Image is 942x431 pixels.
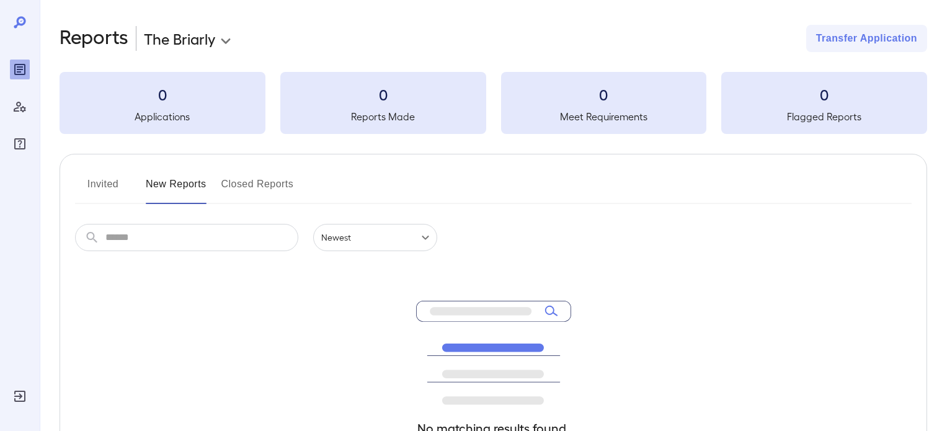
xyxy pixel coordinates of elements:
h5: Reports Made [280,109,486,124]
div: FAQ [10,134,30,154]
h5: Meet Requirements [501,109,707,124]
button: Closed Reports [221,174,294,204]
div: Newest [313,224,437,251]
button: Transfer Application [806,25,927,52]
summary: 0Applications0Reports Made0Meet Requirements0Flagged Reports [60,72,927,134]
h3: 0 [60,84,265,104]
h5: Flagged Reports [721,109,927,124]
button: New Reports [146,174,207,204]
button: Invited [75,174,131,204]
div: Manage Users [10,97,30,117]
div: Log Out [10,386,30,406]
h3: 0 [280,84,486,104]
h3: 0 [501,84,707,104]
p: The Briarly [144,29,215,48]
h3: 0 [721,84,927,104]
h5: Applications [60,109,265,124]
h2: Reports [60,25,128,52]
div: Reports [10,60,30,79]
